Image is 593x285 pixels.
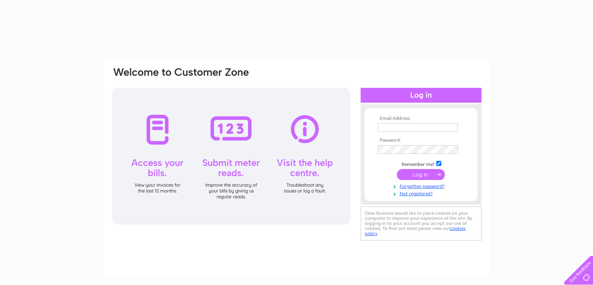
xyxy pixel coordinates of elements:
td: Remember me? [376,160,466,167]
a: cookies policy [365,226,466,236]
a: Not registered? [378,189,466,197]
div: Clear Business would like to place cookies on your computer to improve your experience of the sit... [361,207,481,240]
a: Forgotten password? [378,182,466,189]
th: Password: [376,138,466,143]
input: Submit [397,169,445,180]
th: Email Address: [376,116,466,121]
